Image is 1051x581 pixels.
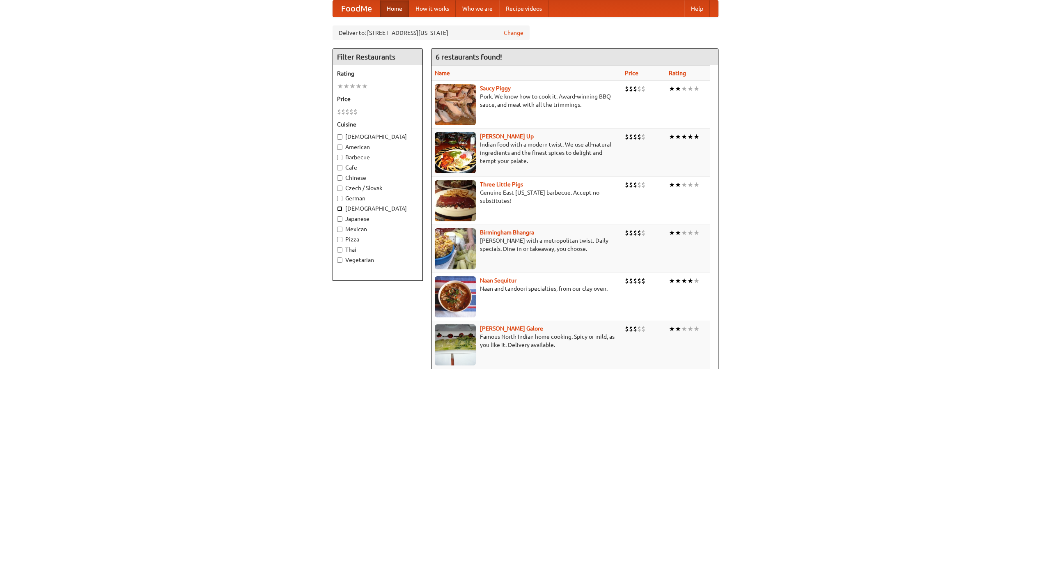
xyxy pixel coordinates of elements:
[637,228,641,237] li: $
[337,206,342,211] input: [DEMOGRAPHIC_DATA]
[435,285,618,293] p: Naan and tandoori specialties, from our clay oven.
[333,49,422,65] h4: Filter Restaurants
[693,180,700,189] li: ★
[681,324,687,333] li: ★
[669,70,686,76] a: Rating
[669,132,675,141] li: ★
[435,228,476,269] img: bhangra.jpg
[480,325,543,332] b: [PERSON_NAME] Galore
[669,228,675,237] li: ★
[337,163,418,172] label: Cafe
[435,92,618,109] p: Pork. We know how to cook it. Award-winning BBQ sauce, and meat with all the trimmings.
[456,0,499,17] a: Who we are
[435,324,476,365] img: currygalore.jpg
[693,132,700,141] li: ★
[681,180,687,189] li: ★
[435,237,618,253] p: [PERSON_NAME] with a metropolitan twist. Daily specials. Dine-in or takeaway, you choose.
[669,180,675,189] li: ★
[333,25,530,40] div: Deliver to: [STREET_ADDRESS][US_STATE]
[333,0,380,17] a: FoodMe
[633,84,637,93] li: $
[633,276,637,285] li: $
[337,82,343,91] li: ★
[504,29,523,37] a: Change
[693,276,700,285] li: ★
[675,180,681,189] li: ★
[687,84,693,93] li: ★
[480,277,516,284] a: Naan Sequitur
[480,133,534,140] b: [PERSON_NAME] Up
[337,133,418,141] label: [DEMOGRAPHIC_DATA]
[637,276,641,285] li: $
[675,84,681,93] li: ★
[356,82,362,91] li: ★
[337,247,342,253] input: Thai
[435,84,476,125] img: saucy.jpg
[337,227,342,232] input: Mexican
[681,276,687,285] li: ★
[681,132,687,141] li: ★
[633,132,637,141] li: $
[337,204,418,213] label: [DEMOGRAPHIC_DATA]
[349,107,353,116] li: $
[641,132,645,141] li: $
[409,0,456,17] a: How it works
[337,155,342,160] input: Barbecue
[337,145,342,150] input: American
[353,107,358,116] li: $
[337,186,342,191] input: Czech / Slovak
[675,132,681,141] li: ★
[629,324,633,333] li: $
[629,180,633,189] li: $
[435,132,476,173] img: curryup.jpg
[633,180,637,189] li: $
[337,196,342,201] input: German
[625,228,629,237] li: $
[675,276,681,285] li: ★
[633,324,637,333] li: $
[675,324,681,333] li: ★
[436,53,502,61] ng-pluralize: 6 restaurants found!
[687,276,693,285] li: ★
[337,256,418,264] label: Vegetarian
[687,324,693,333] li: ★
[345,107,349,116] li: $
[337,246,418,254] label: Thai
[687,180,693,189] li: ★
[480,229,534,236] a: Birmingham Bhangra
[435,188,618,205] p: Genuine East [US_STATE] barbecue. Accept no substitutes!
[633,228,637,237] li: $
[337,69,418,78] h5: Rating
[480,181,523,188] a: Three Little Pigs
[629,228,633,237] li: $
[337,184,418,192] label: Czech / Slovak
[337,134,342,140] input: [DEMOGRAPHIC_DATA]
[681,84,687,93] li: ★
[625,180,629,189] li: $
[637,324,641,333] li: $
[675,228,681,237] li: ★
[337,165,342,170] input: Cafe
[380,0,409,17] a: Home
[641,276,645,285] li: $
[687,228,693,237] li: ★
[435,140,618,165] p: Indian food with a modern twist. We use all-natural ingredients and the finest spices to delight ...
[641,180,645,189] li: $
[337,143,418,151] label: American
[480,85,511,92] a: Saucy Piggy
[435,276,476,317] img: naansequitur.jpg
[337,237,342,242] input: Pizza
[641,324,645,333] li: $
[669,276,675,285] li: ★
[693,228,700,237] li: ★
[337,216,342,222] input: Japanese
[669,324,675,333] li: ★
[693,324,700,333] li: ★
[499,0,548,17] a: Recipe videos
[629,276,633,285] li: $
[641,84,645,93] li: $
[341,107,345,116] li: $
